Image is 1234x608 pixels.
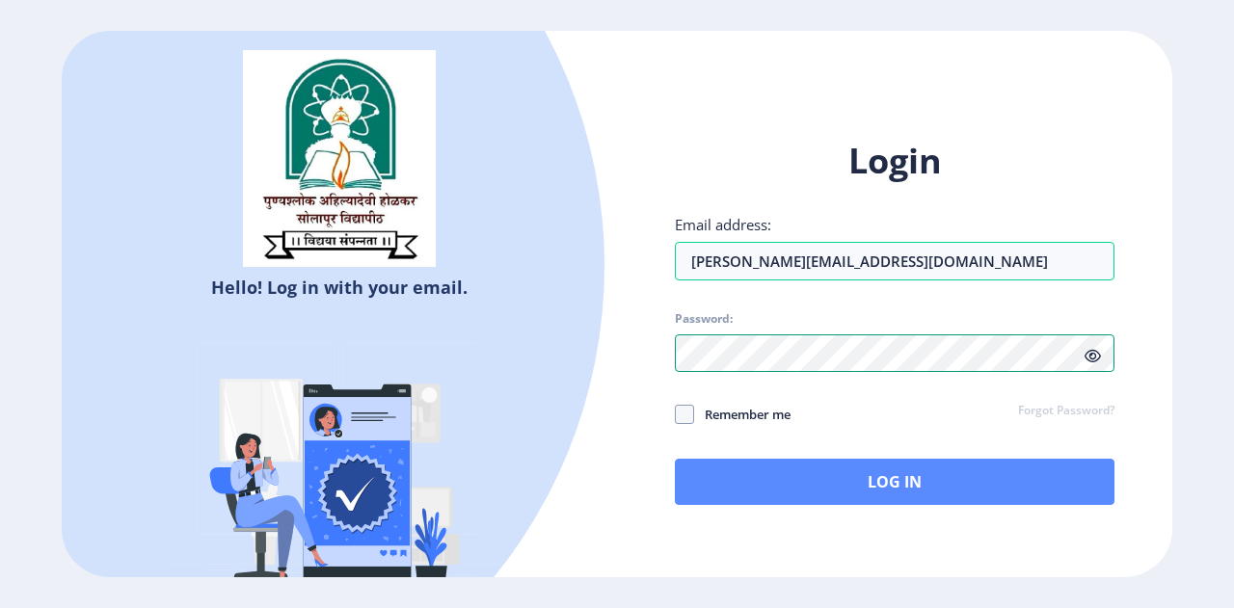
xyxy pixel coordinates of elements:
span: Remember me [694,403,791,426]
input: Email address [675,242,1114,280]
label: Email address: [675,215,771,234]
a: Forgot Password? [1018,403,1114,420]
img: sulogo.png [243,50,436,268]
h1: Login [675,138,1114,184]
button: Log In [675,459,1114,505]
label: Password: [675,311,733,327]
